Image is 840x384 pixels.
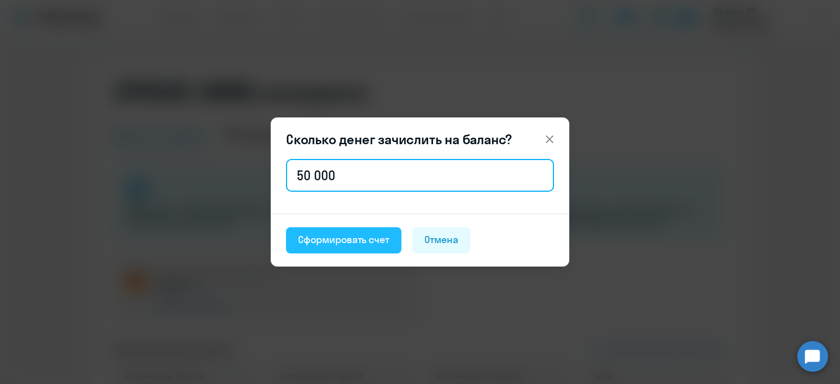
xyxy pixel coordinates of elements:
div: Отмена [424,233,458,247]
input: 1 000 000 000 ₽ [286,159,554,192]
div: Сформировать счет [298,233,389,247]
header: Сколько денег зачислить на баланс? [271,131,569,148]
button: Сформировать счет [286,227,401,253]
button: Отмена [412,227,470,253]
